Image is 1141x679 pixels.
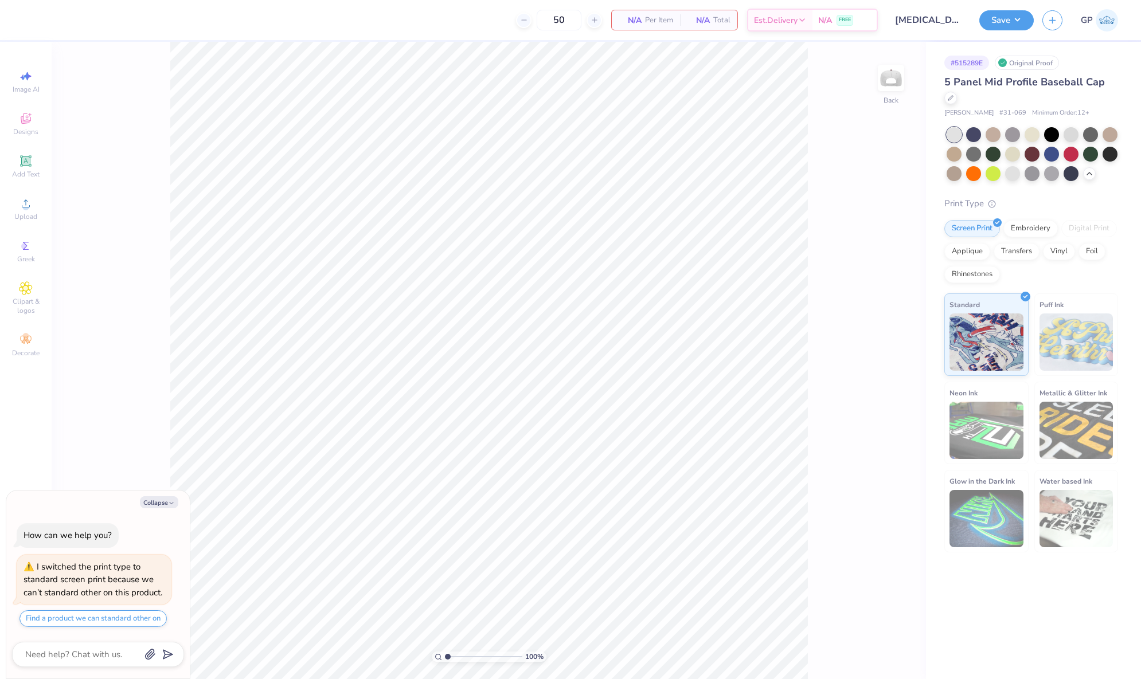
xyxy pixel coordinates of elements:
[754,14,798,26] span: Est. Delivery
[999,108,1026,118] span: # 31-069
[687,14,710,26] span: N/A
[884,95,898,105] div: Back
[24,561,162,598] div: I switched the print type to standard screen print because we can’t standard other on this product.
[994,243,1040,260] div: Transfers
[1032,108,1089,118] span: Minimum Order: 12 +
[14,212,37,221] span: Upload
[949,475,1015,487] span: Glow in the Dark Ink
[17,254,35,264] span: Greek
[944,75,1105,89] span: 5 Panel Mid Profile Baseball Cap
[944,266,1000,283] div: Rhinestones
[1096,9,1118,32] img: Gene Padilla
[1043,243,1075,260] div: Vinyl
[13,85,40,94] span: Image AI
[1040,402,1113,459] img: Metallic & Glitter Ink
[525,651,544,662] span: 100 %
[995,56,1059,70] div: Original Proof
[6,297,46,315] span: Clipart & logos
[944,220,1000,237] div: Screen Print
[944,243,990,260] div: Applique
[1079,243,1105,260] div: Foil
[839,16,851,24] span: FREE
[140,496,178,508] button: Collapse
[944,56,989,70] div: # 515289E
[944,108,994,118] span: [PERSON_NAME]
[949,313,1023,371] img: Standard
[24,529,112,541] div: How can we help you?
[1081,9,1118,32] a: GP
[619,14,642,26] span: N/A
[949,299,980,311] span: Standard
[1003,220,1058,237] div: Embroidery
[1040,313,1113,371] img: Puff Ink
[880,66,902,89] img: Back
[1040,475,1092,487] span: Water based Ink
[1061,220,1117,237] div: Digital Print
[949,402,1023,459] img: Neon Ink
[13,127,38,136] span: Designs
[1040,299,1064,311] span: Puff Ink
[645,14,673,26] span: Per Item
[1040,387,1107,399] span: Metallic & Glitter Ink
[537,10,581,30] input: – –
[1081,14,1093,27] span: GP
[19,610,167,627] button: Find a product we can standard other on
[1040,490,1113,547] img: Water based Ink
[713,14,730,26] span: Total
[949,387,978,399] span: Neon Ink
[886,9,971,32] input: Untitled Design
[949,490,1023,547] img: Glow in the Dark Ink
[12,348,40,358] span: Decorate
[12,170,40,179] span: Add Text
[979,10,1034,30] button: Save
[944,197,1118,210] div: Print Type
[818,14,832,26] span: N/A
